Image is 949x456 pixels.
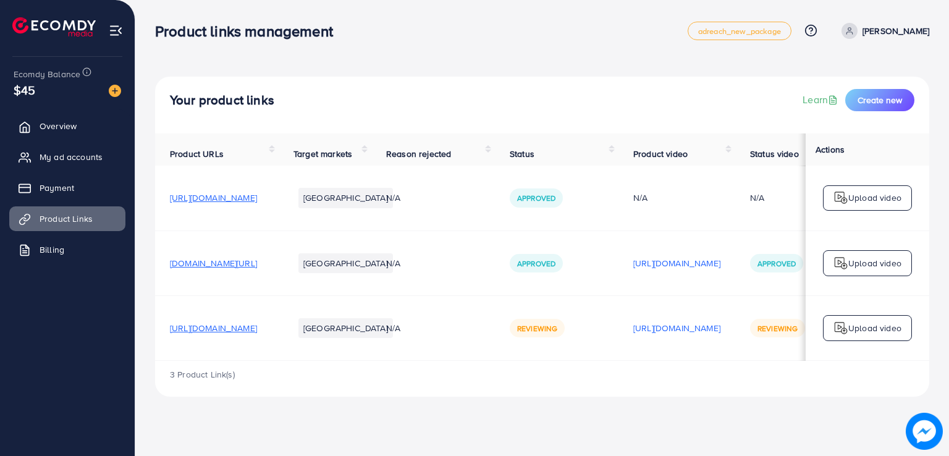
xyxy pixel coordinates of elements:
span: Payment [40,182,74,194]
span: N/A [386,322,400,334]
span: N/A [386,257,400,269]
p: Upload video [848,190,901,205]
p: Upload video [848,321,901,336]
p: [PERSON_NAME] [863,23,929,38]
span: Reason rejected [386,148,451,160]
span: Product Links [40,213,93,225]
span: Approved [517,258,555,269]
span: Status [510,148,534,160]
span: Approved [517,193,555,203]
span: Product video [633,148,688,160]
li: [GEOGRAPHIC_DATA] [298,318,393,338]
span: 3 Product Link(s) [170,368,235,381]
li: [GEOGRAPHIC_DATA] [298,188,393,208]
span: [URL][DOMAIN_NAME] [170,192,257,204]
div: N/A [633,192,720,204]
span: My ad accounts [40,151,103,163]
img: menu [109,23,123,38]
img: logo [833,190,848,205]
a: Payment [9,175,125,200]
a: adreach_new_package [688,22,791,40]
img: logo [833,321,848,336]
p: Upload video [848,256,901,271]
span: Target markets [293,148,352,160]
span: Actions [816,143,845,156]
span: Billing [40,243,64,256]
span: Reviewing [517,323,557,334]
span: Ecomdy Balance [14,68,80,80]
span: N/A [386,192,400,204]
img: logo [833,256,848,271]
div: N/A [750,192,764,204]
p: [URL][DOMAIN_NAME] [633,321,720,336]
img: image [109,85,121,97]
button: Create new [845,89,914,111]
span: Create new [858,94,902,106]
img: logo [12,17,96,36]
a: [PERSON_NAME] [837,23,929,39]
span: Overview [40,120,77,132]
li: [GEOGRAPHIC_DATA] [298,253,393,273]
a: Billing [9,237,125,262]
a: My ad accounts [9,145,125,169]
h3: Product links management [155,22,343,40]
span: adreach_new_package [698,27,781,35]
span: [URL][DOMAIN_NAME] [170,322,257,334]
span: Status video [750,148,799,160]
h4: Your product links [170,93,274,108]
a: Learn [803,93,840,107]
span: Reviewing [757,323,798,334]
span: Product URLs [170,148,224,160]
span: Approved [757,258,796,269]
p: [URL][DOMAIN_NAME] [633,256,720,271]
a: Product Links [9,206,125,231]
span: $45 [14,81,35,99]
a: Overview [9,114,125,138]
img: image [906,413,943,450]
span: [DOMAIN_NAME][URL] [170,257,257,269]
